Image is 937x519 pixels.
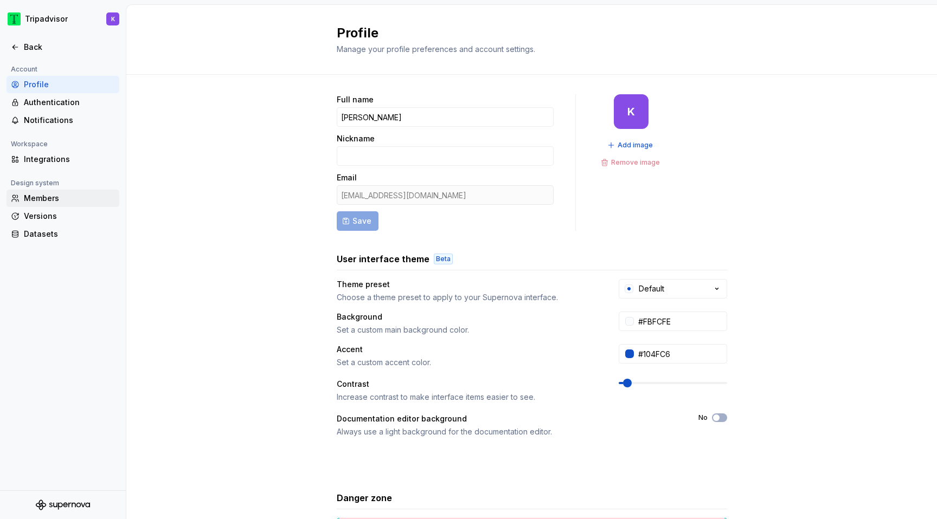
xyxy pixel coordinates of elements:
div: Profile [24,79,115,90]
div: K [627,107,635,116]
div: Increase contrast to make interface items easier to see. [337,392,599,403]
div: Set a custom accent color. [337,357,599,368]
div: Contrast [337,379,599,390]
a: Back [7,38,119,56]
label: No [698,413,708,422]
label: Nickname [337,133,375,144]
img: 0ed0e8b8-9446-497d-bad0-376821b19aa5.png [8,12,21,25]
div: Versions [24,211,115,222]
div: Notifications [24,115,115,126]
div: Members [24,193,115,204]
button: Default [619,279,727,299]
button: TripadvisorK [2,7,124,31]
a: Versions [7,207,119,225]
div: Default [639,283,664,294]
div: Choose a theme preset to apply to your Supernova interface. [337,292,599,303]
div: Account [7,63,42,76]
svg: Supernova Logo [36,499,90,510]
input: #FFFFFF [634,312,727,331]
div: Accent [337,344,599,355]
label: Full name [337,94,374,105]
button: Add image [604,138,658,153]
div: Set a custom main background color. [337,325,599,335]
label: Email [337,172,357,183]
a: Authentication [7,94,119,111]
h3: User interface theme [337,252,429,265]
span: Manage your profile preferences and account settings. [337,44,535,54]
div: Design system [7,177,63,190]
a: Notifications [7,112,119,129]
div: Workspace [7,138,52,151]
a: Datasets [7,225,119,243]
div: Always use a light background for the documentation editor. [337,426,679,437]
div: Authentication [24,97,115,108]
input: #104FC6 [634,344,727,364]
h2: Profile [337,24,714,42]
div: Tripadvisor [25,14,68,24]
div: Theme preset [337,279,599,290]
div: K [111,15,115,23]
div: Documentation editor background [337,413,679,424]
a: Profile [7,76,119,93]
h3: Danger zone [337,491,392,504]
div: Beta [434,254,453,264]
span: Add image [618,141,653,150]
a: Integrations [7,151,119,168]
div: Integrations [24,154,115,165]
div: Back [24,42,115,53]
div: Datasets [24,229,115,239]
a: Members [7,190,119,207]
div: Background [337,312,599,322]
